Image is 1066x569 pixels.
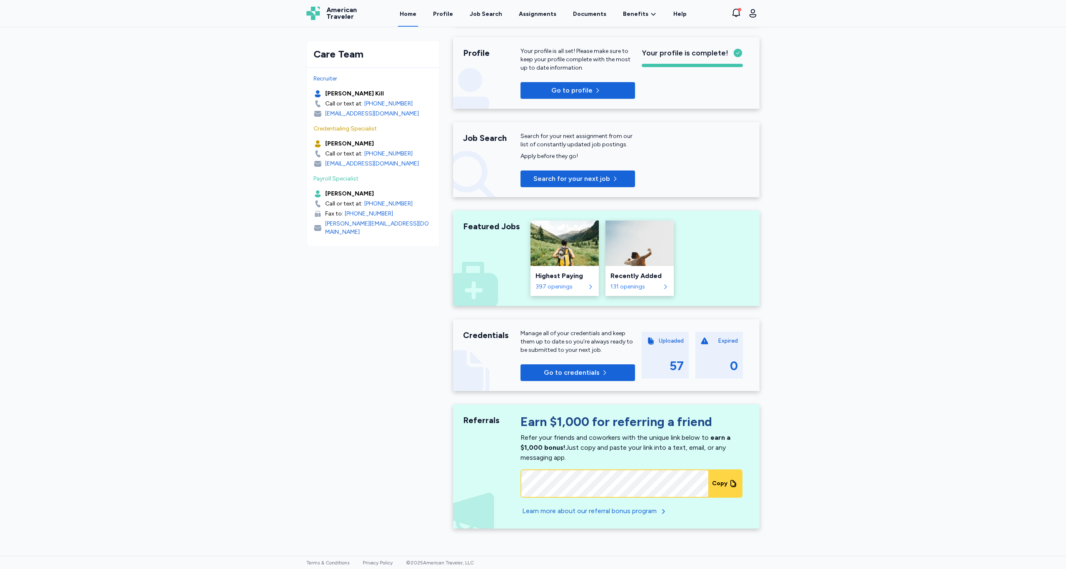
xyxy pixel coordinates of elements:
[364,200,413,208] a: [PHONE_NUMBER]
[463,414,521,426] div: Referrals
[531,221,599,266] img: Highest Paying
[325,100,363,108] div: Call or text at:
[325,140,374,148] div: [PERSON_NAME]
[325,200,363,208] div: Call or text at:
[306,7,320,20] img: Logo
[605,221,674,296] a: Recently AddedRecently Added131 openings
[345,210,393,218] a: [PHONE_NUMBER]
[521,82,635,99] button: Go to profile
[521,414,742,433] div: Earn $1,000 for referring a friend
[521,364,635,381] button: Go to credentials
[521,434,730,451] span: earn a $1,000 bonus!
[670,358,684,373] div: 57
[398,1,418,27] a: Home
[521,47,635,72] p: Your profile is all set! Please make sure to keep your profile complete with the most up to date ...
[463,47,521,59] div: Profile
[521,132,635,149] div: Search for your next assignment from our list of constantly updated job postings.
[306,560,349,566] a: Terms & Conditions
[659,337,684,345] div: Uploaded
[326,7,357,20] span: American Traveler
[522,506,657,516] div: Learn more about our referral bonus program
[521,434,730,461] div: Refer your friends and coworkers with the unique link below to Just copy and paste your link into...
[521,152,635,160] div: Apply before they go!
[314,125,433,133] div: Credentialing Specialist
[314,175,433,183] div: Payroll Specialist
[325,150,363,158] div: Call or text at:
[325,190,374,198] div: [PERSON_NAME]
[535,283,585,291] div: 397 openings
[325,160,419,168] div: [EMAIL_ADDRESS][DOMAIN_NAME]
[521,170,635,187] button: Search for your next job
[364,100,413,108] a: [PHONE_NUMBER]
[314,48,433,61] div: Care Team
[463,221,521,232] div: Featured Jobs
[623,10,657,18] a: Benefits
[535,271,594,281] div: Highest Paying
[531,221,599,296] a: Highest PayingHighest Paying397 openings
[533,174,610,184] span: Search for your next job
[712,479,727,488] div: Copy
[325,90,384,98] div: [PERSON_NAME] Kill
[325,220,433,236] div: [PERSON_NAME][EMAIL_ADDRESS][DOMAIN_NAME]
[623,10,648,18] span: Benefits
[470,10,502,18] div: Job Search
[325,110,419,118] div: [EMAIL_ADDRESS][DOMAIN_NAME]
[605,221,674,266] img: Recently Added
[363,560,393,566] a: Privacy Policy
[406,560,474,566] span: © 2025 American Traveler, LLC
[544,368,600,378] span: Go to credentials
[325,210,343,218] div: Fax to:
[642,47,728,59] span: Your profile is complete!
[521,329,635,354] div: Manage all of your credentials and keep them up to date so you’re always ready to be submitted to...
[463,132,521,144] div: Job Search
[610,271,669,281] div: Recently Added
[551,85,593,95] p: Go to profile
[314,75,433,83] div: Recruiter
[610,283,660,291] div: 131 openings
[463,329,521,341] div: Credentials
[730,358,738,373] div: 0
[718,337,738,345] div: Expired
[364,150,413,158] a: [PHONE_NUMBER]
